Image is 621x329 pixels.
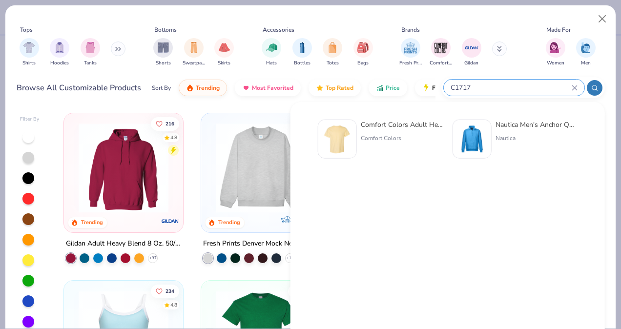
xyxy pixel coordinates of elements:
[166,121,174,126] span: 216
[593,10,612,28] button: Close
[361,120,443,130] div: Comfort Colors Adult Heavyweight T-Shirt
[22,60,36,67] span: Shirts
[287,255,294,261] span: + 10
[183,38,205,67] button: filter button
[430,38,452,67] button: filter button
[327,60,339,67] span: Totes
[183,38,205,67] div: filter for Sweatpants
[399,60,422,67] span: Fresh Prints
[160,211,180,231] img: Gildan logo
[156,60,171,67] span: Shorts
[399,38,422,67] button: filter button
[214,38,234,67] button: filter button
[432,84,482,92] span: Fresh Prints Flash
[263,25,294,34] div: Accessories
[550,42,561,53] img: Women Image
[196,84,220,92] span: Trending
[464,60,478,67] span: Gildan
[20,116,40,123] div: Filter By
[462,38,481,67] button: filter button
[323,38,342,67] button: filter button
[166,288,174,293] span: 234
[576,38,596,67] div: filter for Men
[158,42,169,53] img: Shorts Image
[292,38,312,67] div: filter for Bottles
[357,60,369,67] span: Bags
[401,25,420,34] div: Brands
[457,124,487,154] img: 0daeec55-3d48-474e-85fe-fac231d9fe0d
[316,84,324,92] img: TopRated.gif
[183,60,205,67] span: Sweatpants
[399,38,422,67] div: filter for Fresh Prints
[262,38,281,67] div: filter for Hats
[322,124,352,154] img: 029b8af0-80e6-406f-9fdc-fdf898547912
[211,123,310,213] img: f5d85501-0dbb-4ee4-b115-c08fa3845d83
[266,60,277,67] span: Hats
[170,134,177,141] div: 4.8
[85,42,96,53] img: Tanks Image
[546,38,565,67] button: filter button
[81,38,100,67] button: filter button
[422,84,430,92] img: flash.gif
[50,38,69,67] button: filter button
[242,84,250,92] img: most_fav.gif
[327,42,338,53] img: Totes Image
[152,83,171,92] div: Sort By
[203,238,318,250] div: Fresh Prints Denver Mock Neck Heavyweight Sweatshirt
[149,255,156,261] span: + 37
[403,41,418,55] img: Fresh Prints Image
[323,38,342,67] div: filter for Totes
[326,84,353,92] span: Top Rated
[430,60,452,67] span: Comfort Colors
[297,42,308,53] img: Bottles Image
[173,123,272,213] img: a164e800-7022-4571-a324-30c76f641635
[179,80,227,96] button: Trending
[23,42,35,53] img: Shirts Image
[188,42,199,53] img: Sweatpants Image
[20,25,33,34] div: Tops
[309,80,361,96] button: Top Rated
[54,42,65,53] img: Hoodies Image
[292,38,312,67] button: filter button
[20,38,39,67] button: filter button
[353,38,373,67] button: filter button
[496,134,578,143] div: Nautica
[546,25,571,34] div: Made For
[450,82,572,93] input: Try "T-Shirt"
[151,117,179,130] button: Like
[464,41,479,55] img: Gildan Image
[581,60,591,67] span: Men
[74,123,173,213] img: 01756b78-01f6-4cc6-8d8a-3c30c1a0c8ac
[17,82,141,94] div: Browse All Customizable Products
[496,120,578,130] div: Nautica Men's Anchor Quarter-Zip Pullover
[219,42,230,53] img: Skirts Image
[153,38,173,67] div: filter for Shorts
[576,38,596,67] button: filter button
[386,84,400,92] span: Price
[50,60,69,67] span: Hoodies
[547,60,564,67] span: Women
[430,38,452,67] div: filter for Comfort Colors
[434,41,448,55] img: Comfort Colors Image
[218,60,230,67] span: Skirts
[153,38,173,67] button: filter button
[81,38,100,67] div: filter for Tanks
[20,38,39,67] div: filter for Shirts
[235,80,301,96] button: Most Favorited
[66,238,181,250] div: Gildan Adult Heavy Blend 8 Oz. 50/50 Hooded Sweatshirt
[415,80,528,96] button: Fresh Prints Flash
[151,284,179,298] button: Like
[546,38,565,67] div: filter for Women
[462,38,481,67] div: filter for Gildan
[357,42,368,53] img: Bags Image
[294,60,310,67] span: Bottles
[50,38,69,67] div: filter for Hoodies
[289,284,317,298] button: Like
[580,42,591,53] img: Men Image
[154,25,177,34] div: Bottoms
[353,38,373,67] div: filter for Bags
[262,38,281,67] button: filter button
[369,80,407,96] button: Price
[170,301,177,308] div: 4.8
[361,134,443,143] div: Comfort Colors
